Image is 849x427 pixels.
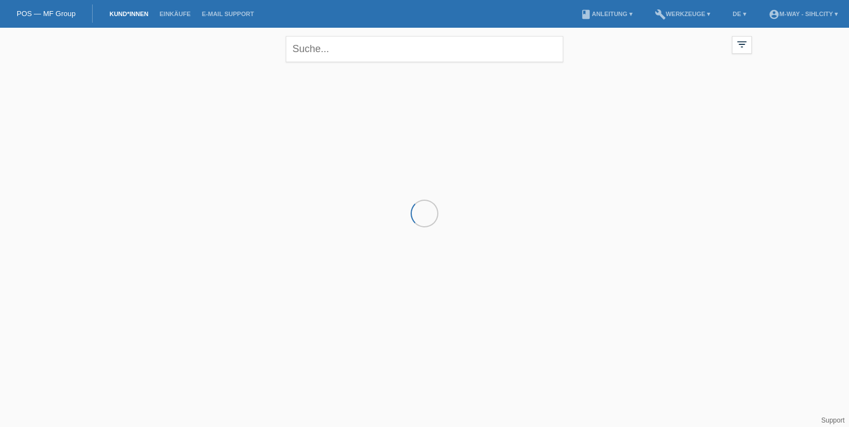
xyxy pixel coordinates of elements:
a: POS — MF Group [17,9,75,18]
a: Support [821,416,845,424]
a: E-Mail Support [196,11,260,17]
a: Einkäufe [154,11,196,17]
a: DE ▾ [727,11,751,17]
a: buildWerkzeuge ▾ [649,11,716,17]
i: filter_list [736,38,748,50]
a: Kund*innen [104,11,154,17]
a: account_circlem-way - Sihlcity ▾ [763,11,843,17]
i: account_circle [769,9,780,20]
input: Suche... [286,36,563,62]
i: build [655,9,666,20]
a: bookAnleitung ▾ [575,11,638,17]
i: book [580,9,592,20]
